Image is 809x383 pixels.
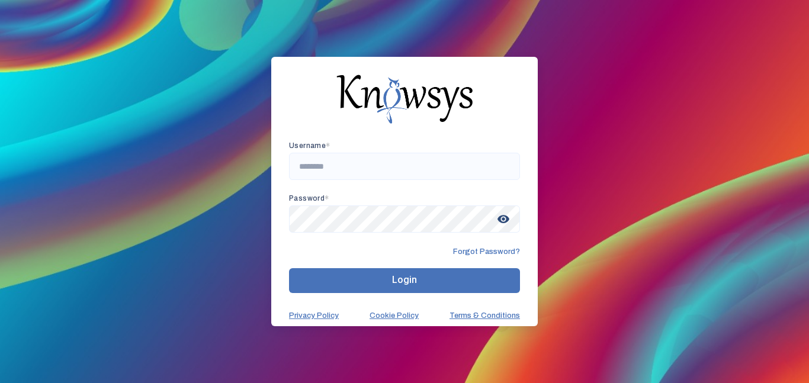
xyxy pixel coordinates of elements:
a: Terms & Conditions [450,311,520,320]
button: Login [289,268,520,293]
app-required-indication: Username [289,141,330,150]
img: knowsys-logo.png [336,75,473,123]
a: Cookie Policy [370,311,419,320]
a: Privacy Policy [289,311,339,320]
app-required-indication: Password [289,194,329,202]
span: Login [392,274,417,285]
span: visibility [493,208,514,230]
span: Forgot Password? [453,247,520,256]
